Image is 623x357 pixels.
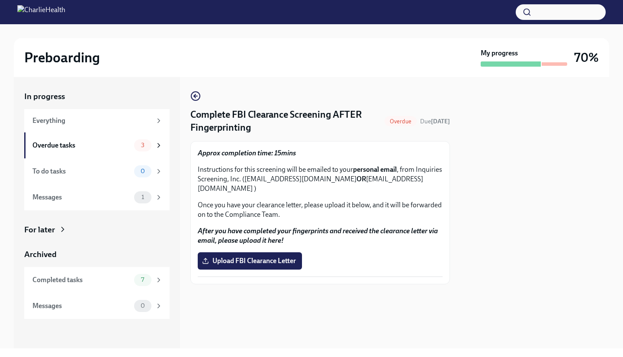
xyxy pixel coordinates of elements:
[24,91,170,102] a: In progress
[385,118,417,125] span: Overdue
[204,257,296,265] span: Upload FBI Clearance Letter
[24,249,170,260] a: Archived
[32,301,131,311] div: Messages
[198,149,296,157] strong: Approx completion time: 15mins
[353,165,397,174] strong: personal email
[431,118,450,125] strong: [DATE]
[32,193,131,202] div: Messages
[356,175,366,183] strong: OR
[24,293,170,319] a: Messages0
[24,267,170,293] a: Completed tasks7
[198,227,438,244] strong: After you have completed your fingerprints and received the clearance letter via email, please up...
[136,194,149,200] span: 1
[24,158,170,184] a: To do tasks0
[24,132,170,158] a: Overdue tasks3
[32,275,131,285] div: Completed tasks
[24,49,100,66] h2: Preboarding
[135,302,150,309] span: 0
[198,252,302,270] label: Upload FBI Clearance Letter
[24,184,170,210] a: Messages1
[17,5,65,19] img: CharlieHealth
[32,141,131,150] div: Overdue tasks
[24,224,55,235] div: For later
[24,224,170,235] a: For later
[24,109,170,132] a: Everything
[135,168,150,174] span: 0
[420,117,450,125] span: August 17th, 2025 08:00
[136,142,150,148] span: 3
[198,165,443,193] p: Instructions for this screening will be emailed to your , from Inquiries Screening, Inc. ([EMAIL_...
[32,116,151,125] div: Everything
[190,108,381,134] h4: Complete FBI Clearance Screening AFTER Fingerprinting
[32,167,131,176] div: To do tasks
[481,48,518,58] strong: My progress
[574,50,599,65] h3: 70%
[198,200,443,219] p: Once you have your clearance letter, please upload it below, and it will be forwarded on to the C...
[136,277,149,283] span: 7
[420,118,450,125] span: Due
